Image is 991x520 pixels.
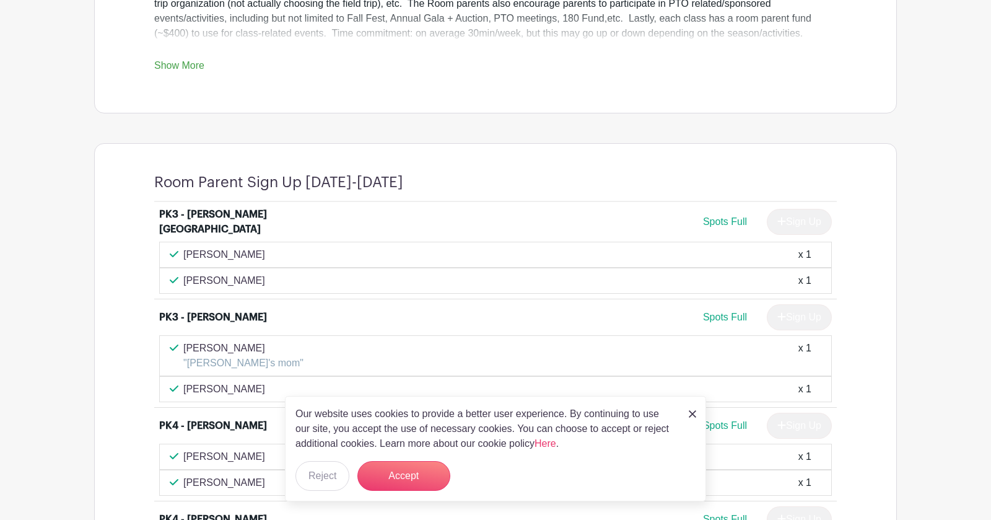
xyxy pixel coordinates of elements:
[703,216,747,227] span: Spots Full
[798,382,811,397] div: x 1
[703,312,747,322] span: Spots Full
[183,356,303,371] p: "[PERSON_NAME]'s mom"
[295,407,676,451] p: Our website uses cookies to provide a better user experience. By continuing to use our site, you ...
[798,341,811,371] div: x 1
[154,174,403,192] h4: Room Parent Sign Up [DATE]-[DATE]
[159,207,313,237] div: PK3 - [PERSON_NAME][GEOGRAPHIC_DATA]
[357,461,450,491] button: Accept
[183,341,303,356] p: [PERSON_NAME]
[183,449,265,464] p: [PERSON_NAME]
[159,310,267,325] div: PK3 - [PERSON_NAME]
[154,60,204,76] a: Show More
[183,382,265,397] p: [PERSON_NAME]
[798,273,811,288] div: x 1
[689,410,696,418] img: close_button-5f87c8562297e5c2d7936805f587ecaba9071eb48480494691a3f1689db116b3.svg
[183,475,265,490] p: [PERSON_NAME]
[535,438,556,449] a: Here
[159,418,267,433] div: PK4 - [PERSON_NAME]
[798,247,811,262] div: x 1
[183,247,265,262] p: [PERSON_NAME]
[798,449,811,464] div: x 1
[183,273,265,288] p: [PERSON_NAME]
[295,461,349,491] button: Reject
[703,420,747,431] span: Spots Full
[798,475,811,490] div: x 1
